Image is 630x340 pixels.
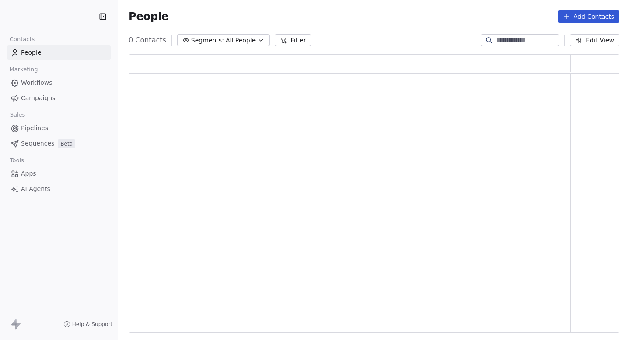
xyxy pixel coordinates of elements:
[558,10,619,23] button: Add Contacts
[21,94,55,103] span: Campaigns
[7,91,111,105] a: Campaigns
[7,136,111,151] a: SequencesBeta
[129,35,166,45] span: 0 Contacts
[226,36,255,45] span: All People
[21,139,54,148] span: Sequences
[63,321,112,328] a: Help & Support
[7,45,111,60] a: People
[21,184,50,194] span: AI Agents
[6,154,28,167] span: Tools
[6,108,29,121] span: Sales
[7,121,111,135] a: Pipelines
[21,78,52,87] span: Workflows
[6,33,38,46] span: Contacts
[129,10,168,23] span: People
[570,34,619,46] button: Edit View
[191,36,224,45] span: Segments:
[7,167,111,181] a: Apps
[72,321,112,328] span: Help & Support
[58,139,75,148] span: Beta
[7,76,111,90] a: Workflows
[7,182,111,196] a: AI Agents
[6,63,42,76] span: Marketing
[275,34,311,46] button: Filter
[21,169,36,178] span: Apps
[21,124,48,133] span: Pipelines
[21,48,42,57] span: People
